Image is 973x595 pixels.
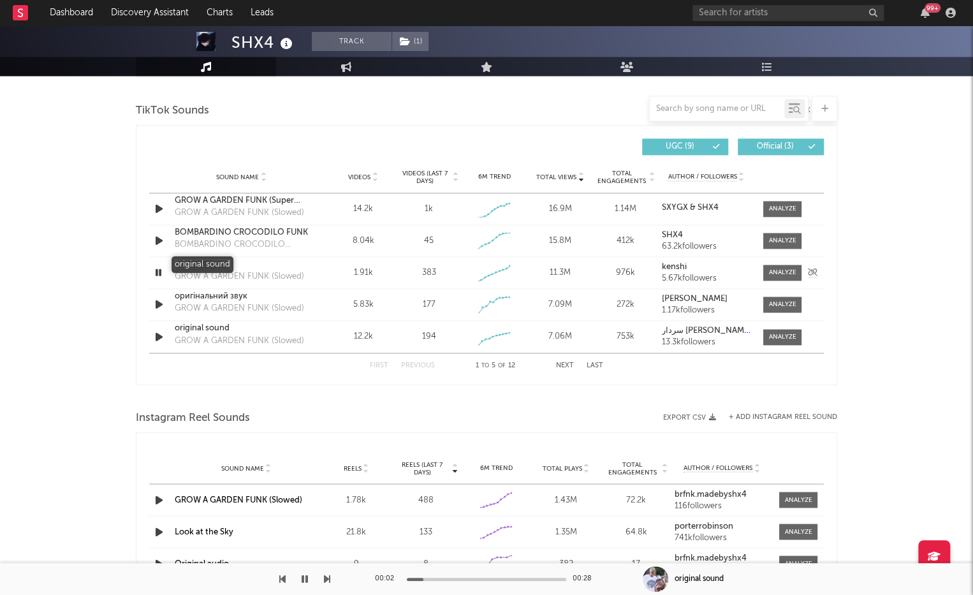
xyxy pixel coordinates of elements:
button: Next [556,362,574,369]
div: 00:28 [573,571,598,587]
span: Instagram Reel Sounds [136,411,250,426]
a: [PERSON_NAME] [662,295,750,304]
div: 1.17k followers [662,306,750,315]
span: UGC ( 9 ) [650,143,709,151]
div: 1k [425,203,433,216]
button: + Add Instagram Reel Sound [729,414,837,421]
a: SHX4 [662,231,750,240]
button: Previous [401,362,435,369]
a: brfnk.madebyshx4 [674,554,770,562]
div: 9 [324,557,388,570]
a: سردار [PERSON_NAME] [662,327,750,335]
div: 488 [394,494,458,506]
strong: kenshi [662,263,687,271]
span: Author / Followers [668,173,736,181]
div: 1.91k [333,267,393,279]
div: + Add Instagram Reel Sound [716,414,837,421]
a: kenshi [662,263,750,272]
div: 6M Trend [464,463,528,473]
div: 63.2k followers [662,242,750,251]
div: 1.78k [324,494,388,506]
div: original sound [675,573,724,585]
div: GROW A GARDEN FUNK (Slowed) [175,270,304,283]
span: of [498,363,506,369]
span: Sound Name [216,173,259,181]
a: оригінальний звук [175,290,308,303]
div: 72.2k [604,494,668,506]
div: SHX4 [231,32,296,53]
a: porterrobinson [674,522,770,531]
div: 1.35M [534,525,598,538]
span: Official ( 3 ) [746,143,805,151]
div: 272k [596,298,655,311]
span: Author / Followers [684,464,752,472]
span: Total Views [536,173,576,181]
button: (1) [392,32,428,51]
a: Original audio [175,559,229,568]
div: 5.83k [333,298,393,311]
strong: brfnk.madebyshx4 [674,490,746,498]
button: UGC(9) [642,138,728,155]
div: 11.3M [530,267,590,279]
input: Search for artists [692,5,884,21]
span: Videos [348,173,370,181]
div: 99 + [925,3,940,13]
span: to [481,363,489,369]
div: BOMBARDINO CROCODILO FUNK [175,239,308,251]
div: 8 [394,557,458,570]
div: 1.14M [596,203,655,216]
a: GROW A GARDEN FUNK (Slowed) [175,496,302,504]
span: Total Engagements [596,170,648,185]
strong: SXYGX & SHX4 [662,203,719,212]
button: 99+ [921,8,930,18]
div: 7.06M [530,330,590,343]
div: GROW A GARDEN FUNK (Slowed) [175,302,304,315]
span: Videos (last 7 days) [399,170,451,185]
strong: SHX4 [662,231,683,239]
button: Official(3) [738,138,824,155]
a: SXYGX & SHX4 [662,203,750,212]
strong: [PERSON_NAME] [662,295,728,303]
a: Look at the Sky [175,527,233,536]
div: 976k [596,267,655,279]
span: Sound Name [221,464,264,472]
span: Total Plays [543,464,582,472]
div: 412k [596,235,655,247]
span: ( 1 ) [391,32,429,51]
div: 12.2k [333,330,393,343]
div: 7.09M [530,298,590,311]
div: 17 [604,557,668,570]
div: 1.43M [534,494,598,506]
div: 383 [421,267,435,279]
a: GROW A GARDEN FUNK (Super Slowed) [175,195,308,207]
a: brfnk.madebyshx4 [674,490,770,499]
div: 21.8k [324,525,388,538]
div: GROW A GARDEN FUNK (Slowed) [175,207,304,219]
button: First [370,362,388,369]
span: Reels (last 7 days) [394,460,450,476]
div: 8.04k [333,235,393,247]
div: 5.67k followers [662,274,750,283]
strong: brfnk.madebyshx4 [674,554,746,562]
div: 13.3k followers [662,338,750,347]
a: original sound [175,258,308,271]
div: 6M Trend [465,172,524,182]
div: 00:02 [375,571,400,587]
a: original sound [175,322,308,335]
div: 14.2k [333,203,393,216]
div: 15.8M [530,235,590,247]
div: GROW A GARDEN FUNK (Slowed) [175,335,304,348]
a: BOMBARDINO CROCODILO FUNK [175,226,308,239]
div: 133 [394,525,458,538]
div: 45 [424,235,434,247]
div: 382 [534,557,598,570]
div: 194 [421,330,435,343]
button: Export CSV [663,414,716,422]
span: Total Engagements [604,460,661,476]
div: 741k followers [674,533,770,542]
div: 64.8k [604,525,668,538]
